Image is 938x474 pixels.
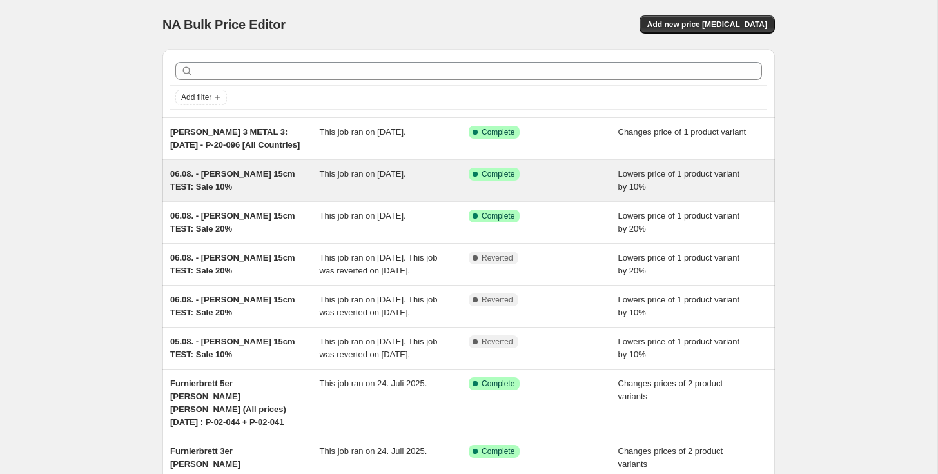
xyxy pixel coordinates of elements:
span: This job ran on [DATE]. [320,169,406,179]
span: Changes prices of 2 product variants [618,379,723,401]
span: This job ran on [DATE]. This job was reverted on [DATE]. [320,337,438,359]
span: This job ran on [DATE]. This job was reverted on [DATE]. [320,295,438,317]
span: Lowers price of 1 product variant by 20% [618,253,740,275]
span: Complete [482,379,514,389]
span: Complete [482,127,514,137]
span: This job ran on [DATE]. This job was reverted on [DATE]. [320,253,438,275]
span: Furnierbrett 5er [PERSON_NAME] [PERSON_NAME] (All prices) [DATE] : P-02-044 + P-02-041 [170,379,286,427]
span: Reverted [482,337,513,347]
span: Lowers price of 1 product variant by 10% [618,169,740,192]
span: 05.08. - [PERSON_NAME] 15cm TEST: Sale 10% [170,337,295,359]
span: Reverted [482,295,513,305]
span: Lowers price of 1 product variant by 20% [618,211,740,233]
span: 06.08. - [PERSON_NAME] 15cm TEST: Sale 10% [170,169,295,192]
span: Complete [482,169,514,179]
span: 06.08. - [PERSON_NAME] 15cm TEST: Sale 20% [170,295,295,317]
span: 06.08. - [PERSON_NAME] 15cm TEST: Sale 20% [170,253,295,275]
button: Add new price [MEDICAL_DATA] [640,15,775,34]
span: This job ran on [DATE]. [320,211,406,221]
span: Lowers price of 1 product variant by 10% [618,295,740,317]
span: 06.08. - [PERSON_NAME] 15cm TEST: Sale 20% [170,211,295,233]
span: Lowers price of 1 product variant by 10% [618,337,740,359]
span: This job ran on 24. Juli 2025. [320,379,427,388]
span: Changes price of 1 product variant [618,127,747,137]
span: This job ran on [DATE]. [320,127,406,137]
span: Complete [482,446,514,457]
span: [PERSON_NAME] 3 METAL 3: [DATE] - P-20-096 [All Countries] [170,127,300,150]
span: Add new price [MEDICAL_DATA] [647,19,767,30]
span: Changes prices of 2 product variants [618,446,723,469]
button: Add filter [175,90,227,105]
span: NA Bulk Price Editor [162,17,286,32]
span: Complete [482,211,514,221]
span: This job ran on 24. Juli 2025. [320,446,427,456]
span: Reverted [482,253,513,263]
span: Add filter [181,92,211,103]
